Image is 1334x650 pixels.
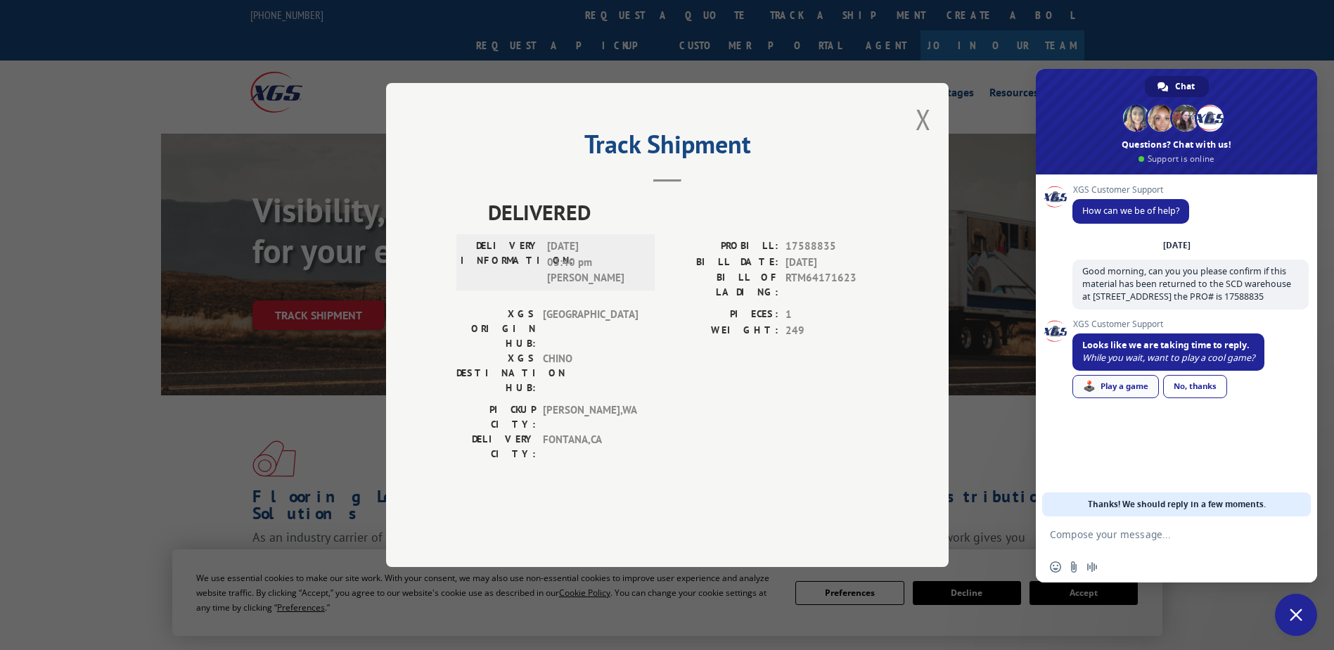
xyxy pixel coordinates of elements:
[1082,339,1250,351] span: Looks like we are taking time to reply.
[785,270,878,300] span: RTM64171623
[1083,381,1096,392] span: 🕹️
[1163,375,1227,398] div: No, thanks
[543,351,638,395] span: CHINO
[1072,185,1189,195] span: XGS Customer Support
[785,323,878,339] span: 249
[1068,561,1079,573] span: Send a file
[456,134,878,161] h2: Track Shipment
[667,255,778,271] label: BILL DATE:
[1088,492,1266,516] span: Thanks! We should reply in a few moments.
[1275,594,1317,636] div: Close chat
[547,238,642,286] span: [DATE] 03:40 pm [PERSON_NAME]
[1072,375,1159,398] div: Play a game
[543,307,638,351] span: [GEOGRAPHIC_DATA]
[785,307,878,323] span: 1
[1082,352,1255,364] span: While you wait, want to play a cool game?
[488,196,878,228] span: DELIVERED
[916,101,931,138] button: Close modal
[1175,76,1195,97] span: Chat
[543,432,638,461] span: FONTANA , CA
[1050,528,1272,541] textarea: Compose your message...
[1082,205,1179,217] span: How can we be of help?
[456,351,536,395] label: XGS DESTINATION HUB:
[667,238,778,255] label: PROBILL:
[461,238,540,286] label: DELIVERY INFORMATION:
[456,432,536,461] label: DELIVERY CITY:
[1163,241,1191,250] div: [DATE]
[456,307,536,351] label: XGS ORIGIN HUB:
[1086,561,1098,573] span: Audio message
[785,238,878,255] span: 17588835
[667,323,778,339] label: WEIGHT:
[1072,319,1264,329] span: XGS Customer Support
[785,255,878,271] span: [DATE]
[543,402,638,432] span: [PERSON_NAME] , WA
[667,307,778,323] label: PIECES:
[1145,76,1209,97] div: Chat
[667,270,778,300] label: BILL OF LADING:
[1082,265,1291,302] span: Good morning, can you you please confirm if this material has been returned to the SCD warehouse ...
[1050,561,1061,573] span: Insert an emoji
[456,402,536,432] label: PICKUP CITY:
